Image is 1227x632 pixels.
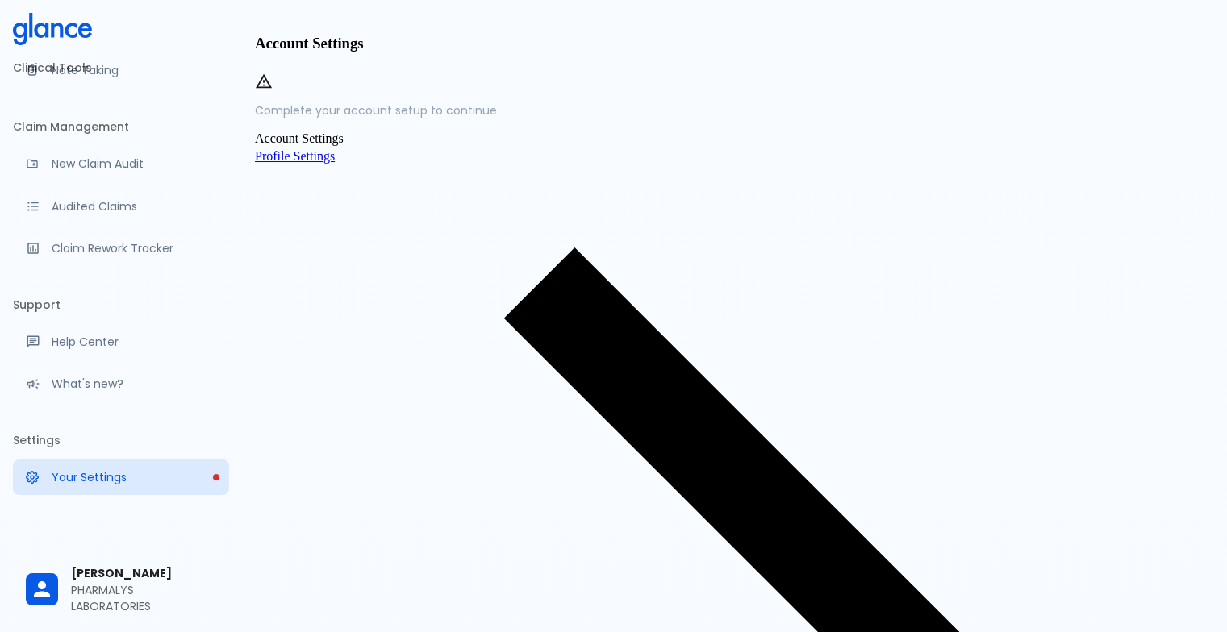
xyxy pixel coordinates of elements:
[52,240,216,256] p: Claim Rework Tracker
[52,156,216,172] p: New Claim Audit
[13,189,229,224] a: View audited claims
[255,131,1214,146] li: Account Settings
[13,459,229,495] a: Please complete account setup
[52,334,216,350] p: Help Center
[13,324,229,360] a: Get help from our support team
[71,565,216,582] span: [PERSON_NAME]
[13,554,229,626] div: [PERSON_NAME]PHARMALYS LABORATORIES
[13,146,229,181] a: Audit a new claim
[52,469,216,485] p: Your Settings
[52,198,216,214] p: Audited Claims
[13,366,229,401] div: Recent updates and feature releases
[13,285,229,324] li: Support
[71,582,216,614] p: PHARMALYS LABORATORIES
[13,107,229,146] li: Claim Management
[13,231,229,266] a: Monitor progress of claim corrections
[255,102,1214,118] p: Complete your account setup to continue
[52,376,216,392] p: What's new?
[13,48,229,87] li: Clinical Tools
[255,35,1214,52] h3: Account Settings
[13,421,229,459] li: Settings
[255,149,335,163] span: Profile Settings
